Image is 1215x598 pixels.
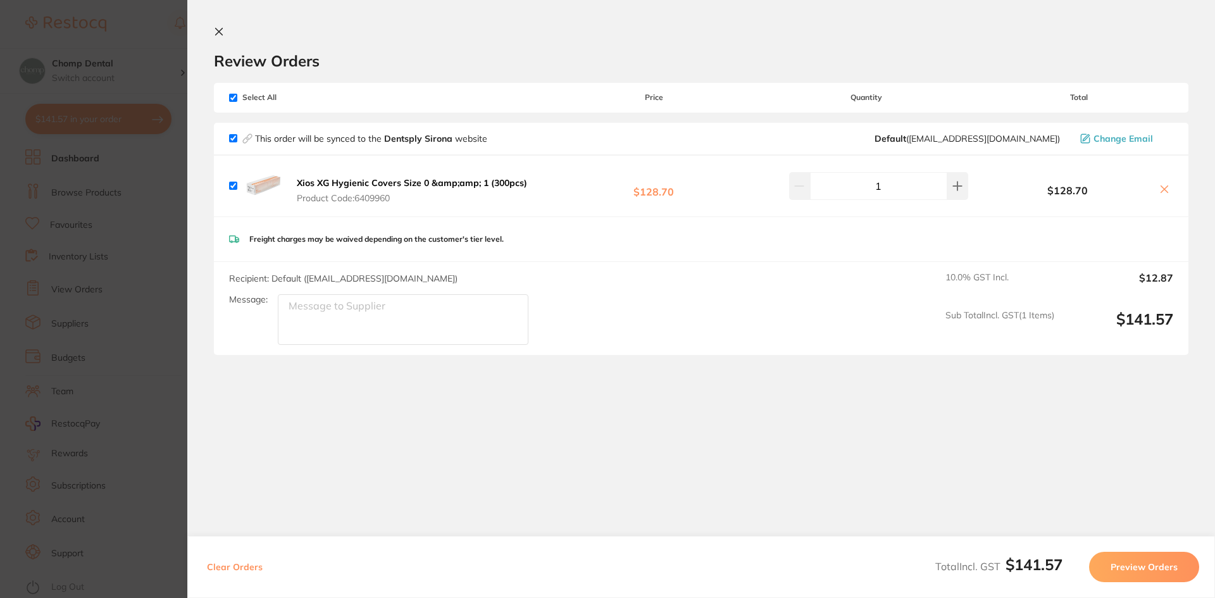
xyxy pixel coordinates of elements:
[1093,134,1153,144] span: Change Email
[935,560,1062,573] span: Total Incl. GST
[384,133,455,144] strong: Dentsply Sirona
[229,93,356,102] span: Select All
[1089,552,1199,582] button: Preview Orders
[242,166,283,206] img: OHRtZHBxNA
[203,552,266,582] button: Clear Orders
[229,273,458,284] span: Recipient: Default ( [EMAIL_ADDRESS][DOMAIN_NAME] )
[229,294,268,305] label: Message:
[293,177,531,204] button: Xios XG Hygienic Covers Size 0 &amp;amp; 1 (300pcs) Product Code:6409960
[945,310,1054,345] span: Sub Total Incl. GST ( 1 Items)
[985,185,1150,196] b: $128.70
[1064,310,1173,345] output: $141.57
[1006,555,1062,574] b: $141.57
[875,133,906,144] b: Default
[297,177,527,189] b: Xios XG Hygienic Covers Size 0 &amp;amp; 1 (300pcs)
[749,93,985,102] span: Quantity
[249,235,504,244] p: Freight charges may be waived depending on the customer's tier level.
[985,93,1173,102] span: Total
[945,272,1054,300] span: 10.0 % GST Incl.
[1076,133,1173,144] button: Change Email
[297,193,527,203] span: Product Code: 6409960
[1064,272,1173,300] output: $12.87
[255,134,487,144] p: This order will be synced to the website
[214,51,1188,70] h2: Review Orders
[559,93,748,102] span: Price
[875,134,1060,144] span: clientservices@dentsplysirona.com
[559,174,748,197] b: $128.70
